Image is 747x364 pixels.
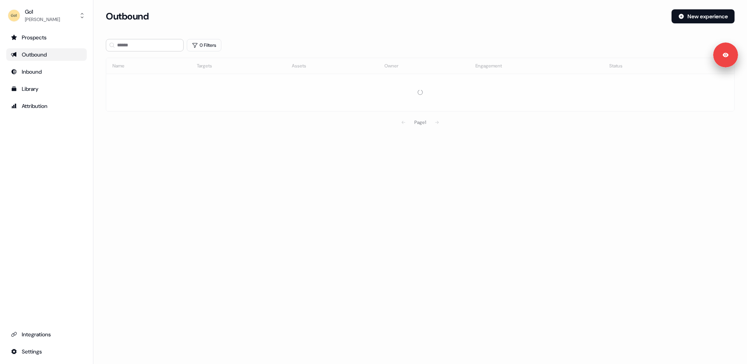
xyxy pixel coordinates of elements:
[6,83,87,95] a: Go to templates
[11,330,82,338] div: Integrations
[11,51,82,58] div: Outbound
[6,65,87,78] a: Go to Inbound
[6,100,87,112] a: Go to attribution
[6,6,87,25] button: Go1[PERSON_NAME]
[11,68,82,76] div: Inbound
[11,34,82,41] div: Prospects
[187,39,221,51] button: 0 Filters
[25,8,60,16] div: Go1
[25,16,60,23] div: [PERSON_NAME]
[6,48,87,61] a: Go to outbound experience
[11,85,82,93] div: Library
[11,348,82,355] div: Settings
[106,11,149,22] h3: Outbound
[11,102,82,110] div: Attribution
[672,9,735,23] button: New experience
[6,31,87,44] a: Go to prospects
[6,345,87,358] a: Go to integrations
[6,328,87,341] a: Go to integrations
